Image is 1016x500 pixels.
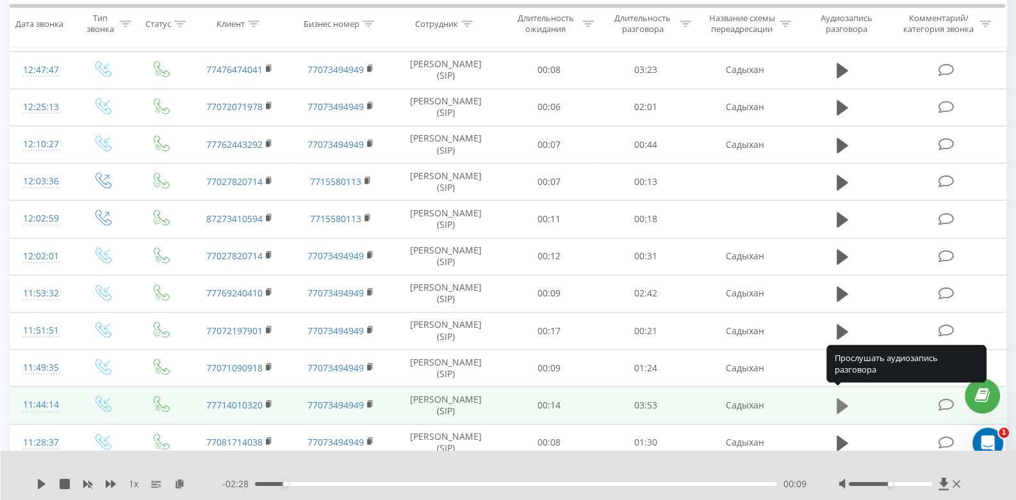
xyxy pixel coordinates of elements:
[206,399,263,411] a: 77714010320
[391,126,500,163] td: [PERSON_NAME] (SIP)
[500,350,598,387] td: 00:09
[597,275,694,312] td: 02:42
[23,206,60,231] div: 12:02:59
[307,399,364,411] a: 77073494949
[500,163,598,200] td: 00:07
[283,481,288,487] div: Accessibility label
[206,436,263,448] a: 77081714038
[597,424,694,461] td: 01:30
[500,424,598,461] td: 00:08
[512,13,580,35] div: Длительность ожидания
[307,436,364,448] a: 77073494949
[826,344,987,382] div: Прослушать аудиозапись разговора
[391,312,500,350] td: [PERSON_NAME] (SIP)
[694,238,796,275] td: Садыхан
[23,430,60,455] div: 11:28:37
[694,387,796,424] td: Садыхан
[391,350,500,387] td: [PERSON_NAME] (SIP)
[129,478,138,490] span: 1 x
[597,200,694,238] td: 00:18
[391,424,500,461] td: [PERSON_NAME] (SIP)
[23,281,60,306] div: 11:53:32
[23,355,60,380] div: 11:49:35
[23,318,60,343] div: 11:51:51
[999,428,1009,438] span: 1
[415,19,458,29] div: Сотрудник
[310,213,361,225] a: 7715580113
[206,101,263,113] a: 77072071978
[807,13,886,35] div: Аудиозапись разговора
[307,63,364,76] a: 77073494949
[783,478,807,490] span: 00:09
[500,238,598,275] td: 00:12
[217,19,245,29] div: Клиент
[23,244,60,269] div: 12:02:01
[307,101,364,113] a: 77073494949
[597,238,694,275] td: 00:31
[206,63,263,76] a: 77476474041
[972,428,1003,458] iframe: Intercom live chat
[206,362,263,374] a: 77071090918
[23,95,60,120] div: 12:25:13
[206,175,263,188] a: 77027820714
[206,213,263,225] a: 87273410594
[609,13,676,35] div: Длительность разговора
[391,238,500,275] td: [PERSON_NAME] (SIP)
[307,250,364,262] a: 77073494949
[391,163,500,200] td: [PERSON_NAME] (SIP)
[597,88,694,125] td: 02:01
[597,51,694,88] td: 03:23
[206,287,263,299] a: 77769240410
[694,126,796,163] td: Садыхан
[597,350,694,387] td: 01:24
[206,250,263,262] a: 77027820714
[597,163,694,200] td: 00:13
[391,275,500,312] td: [PERSON_NAME] (SIP)
[694,424,796,461] td: Садыхан
[694,275,796,312] td: Садыхан
[206,138,263,150] a: 77762443292
[500,88,598,125] td: 00:06
[694,350,796,387] td: Садыхан
[694,88,796,125] td: Садыхан
[307,138,364,150] a: 77073494949
[597,312,694,350] td: 00:21
[391,387,500,424] td: [PERSON_NAME] (SIP)
[597,126,694,163] td: 00:44
[901,13,976,35] div: Комментарий/категория звонка
[500,51,598,88] td: 00:08
[500,200,598,238] td: 00:11
[500,312,598,350] td: 00:17
[23,169,60,194] div: 12:03:36
[15,19,63,29] div: Дата звонка
[391,200,500,238] td: [PERSON_NAME] (SIP)
[500,126,598,163] td: 00:07
[708,13,776,35] div: Название схемы переадресации
[391,88,500,125] td: [PERSON_NAME] (SIP)
[23,392,60,417] div: 11:44:14
[307,325,364,337] a: 77073494949
[222,478,255,490] span: - 02:28
[145,19,171,29] div: Статус
[391,51,500,88] td: [PERSON_NAME] (SIP)
[307,287,364,299] a: 77073494949
[23,58,60,83] div: 12:47:47
[307,362,364,374] a: 77073494949
[888,481,893,487] div: Accessibility label
[310,175,361,188] a: 7715580113
[694,312,796,350] td: Садыхан
[23,132,60,157] div: 12:10:27
[597,387,694,424] td: 03:53
[500,387,598,424] td: 00:14
[83,13,116,35] div: Тип звонка
[500,275,598,312] td: 00:09
[694,51,796,88] td: Садыхан
[206,325,263,337] a: 77072197901
[304,19,359,29] div: Бизнес номер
